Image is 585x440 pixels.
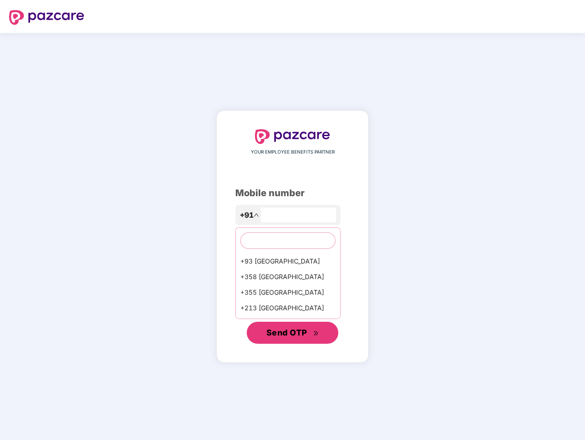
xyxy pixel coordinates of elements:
div: +355 [GEOGRAPHIC_DATA] [236,285,340,300]
button: Send OTPdouble-right [247,322,338,344]
div: +358 [GEOGRAPHIC_DATA] [236,269,340,285]
span: Send OTP [266,328,307,337]
div: +1684 AmericanSamoa [236,316,340,331]
span: up [254,212,259,218]
img: logo [9,10,84,25]
div: +213 [GEOGRAPHIC_DATA] [236,300,340,316]
span: double-right [313,330,319,336]
div: Mobile number [235,186,350,200]
span: YOUR EMPLOYEE BENEFITS PARTNER [251,148,335,156]
img: logo [255,129,330,144]
div: +93 [GEOGRAPHIC_DATA] [236,253,340,269]
span: +91 [240,209,254,221]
